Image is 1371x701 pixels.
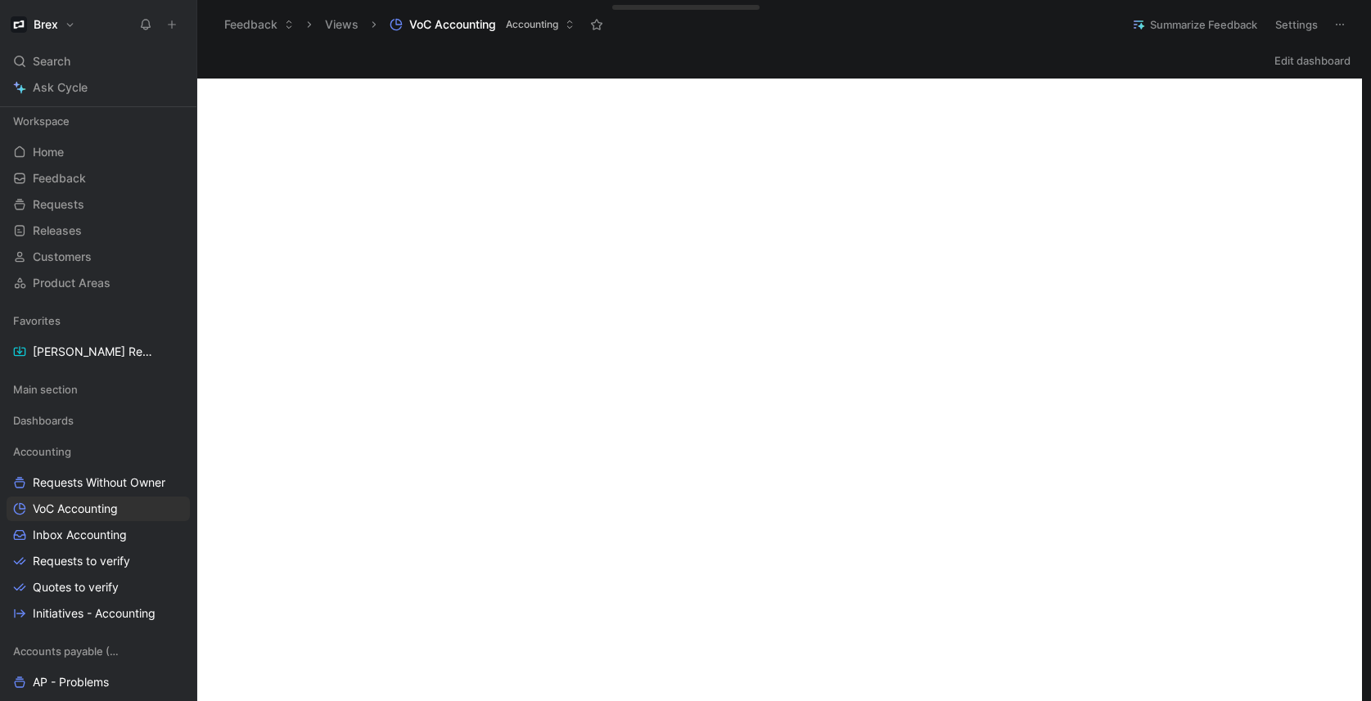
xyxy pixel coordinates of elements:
[7,166,190,191] a: Feedback
[7,670,190,694] a: AP - Problems
[7,497,190,521] a: VoC Accounting
[7,308,190,333] div: Favorites
[1267,49,1358,72] button: Edit dashboard
[506,16,558,33] span: Accounting
[7,75,190,100] a: Ask Cycle
[7,523,190,547] a: Inbox Accounting
[33,249,92,265] span: Customers
[382,12,582,37] button: VoC AccountingAccounting
[7,49,190,74] div: Search
[7,245,190,269] a: Customers
[7,377,190,402] div: Main section
[13,113,70,129] span: Workspace
[7,109,190,133] div: Workspace
[409,16,496,33] span: VoC Accounting
[33,52,70,71] span: Search
[7,408,190,438] div: Dashboards
[7,470,190,495] a: Requests Without Owner
[33,474,165,491] span: Requests Without Owner
[34,17,58,32] h1: Brex
[33,170,86,186] span: Feedback
[33,144,64,160] span: Home
[7,408,190,433] div: Dashboards
[318,12,366,37] button: Views
[13,412,74,429] span: Dashboards
[33,501,118,517] span: VoC Accounting
[7,377,190,407] div: Main section
[7,439,190,626] div: AccountingRequests Without OwnerVoC AccountingInbox AccountingRequests to verifyQuotes to verifyI...
[33,579,119,595] span: Quotes to verify
[33,222,82,239] span: Releases
[7,140,190,164] a: Home
[33,553,130,569] span: Requests to verify
[33,674,109,690] span: AP - Problems
[7,271,190,295] a: Product Areas
[13,443,71,460] span: Accounting
[7,601,190,626] a: Initiatives - Accounting
[33,344,152,360] span: [PERSON_NAME] Request
[7,13,79,36] button: BrexBrex
[7,549,190,573] a: Requests to verify
[33,196,84,213] span: Requests
[1125,13,1265,36] button: Summarize Feedback
[33,78,88,97] span: Ask Cycle
[13,643,123,659] span: Accounts payable (AP)
[33,605,156,622] span: Initiatives - Accounting
[11,16,27,33] img: Brex
[217,12,301,37] button: Feedback
[33,275,110,291] span: Product Areas
[7,639,190,663] div: Accounts payable (AP)
[13,381,78,398] span: Main section
[7,439,190,464] div: Accounting
[7,192,190,217] a: Requests
[33,527,127,543] span: Inbox Accounting
[7,218,190,243] a: Releases
[13,312,61,329] span: Favorites
[7,575,190,600] a: Quotes to verify
[1268,13,1325,36] button: Settings
[7,339,190,364] a: [PERSON_NAME] Request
